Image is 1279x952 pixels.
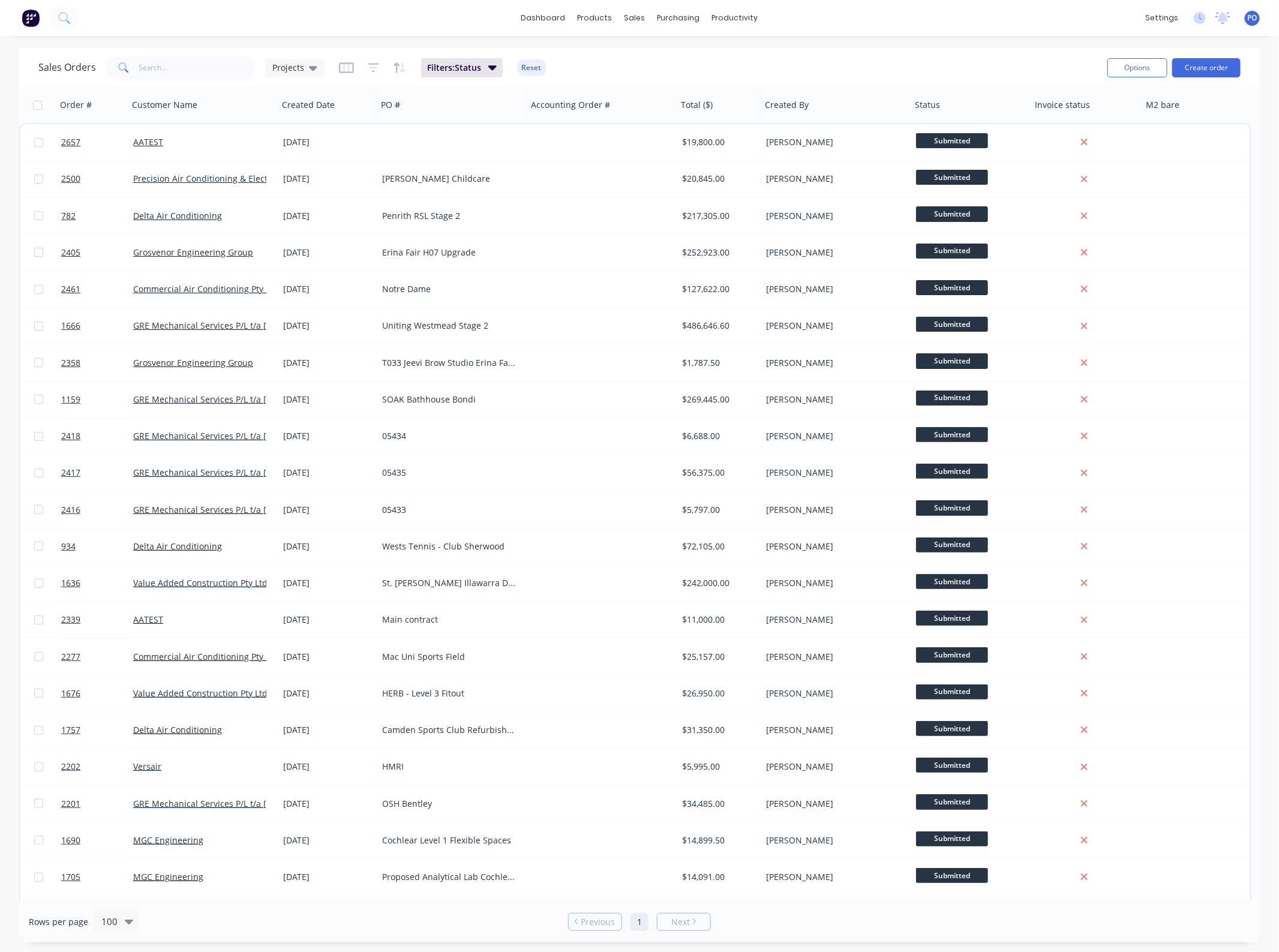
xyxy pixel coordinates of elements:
span: Rows per page [29,916,88,928]
a: Value Added Construction Pty Ltd [133,577,268,588]
a: GRE Mechanical Services P/L t/a [PERSON_NAME] & [PERSON_NAME] [133,320,409,331]
div: $20,845.00 [682,173,753,185]
span: Submitted [916,684,988,699]
button: Create order [1172,58,1241,77]
span: Submitted [916,170,988,185]
span: 2202 [61,761,80,773]
div: settings [1139,9,1184,27]
div: $31,350.00 [682,724,753,736]
span: 2358 [61,357,80,369]
div: [DATE] [283,724,373,736]
a: Grosvenor Engineering Group [133,357,253,368]
a: MGC Engineering [133,834,203,846]
a: Precision Air Conditioning & Electrical Pty Ltd [133,173,314,184]
span: 1705 [61,871,80,883]
span: Submitted [916,831,988,846]
span: Filters: Status [427,62,481,74]
div: 05435 [382,467,515,479]
a: Commercial Air Conditioning Pty Ltd [133,651,278,662]
div: [DATE] [283,540,373,552]
div: $72,105.00 [682,540,753,552]
div: $19,800.00 [682,136,753,148]
div: $25,157.00 [682,651,753,663]
div: [DATE] [283,798,373,810]
div: [PERSON_NAME] [766,136,899,148]
div: [DATE] [283,320,373,332]
div: $127,622.00 [682,283,753,295]
a: 2277 [61,639,133,675]
a: dashboard [515,9,572,27]
a: 2657 [61,124,133,160]
div: $56,375.00 [682,467,753,479]
div: [PERSON_NAME] Childcare [382,173,515,185]
div: [PERSON_NAME] [766,320,899,332]
div: [PERSON_NAME] [766,834,899,846]
div: Mac Uni Sports Field [382,651,515,663]
a: Versair [133,761,161,772]
div: purchasing [651,9,706,27]
div: HERB - Level 3 Fitout [382,687,515,699]
a: GRE Mechanical Services P/L t/a [PERSON_NAME] & [PERSON_NAME] [133,430,409,442]
a: 2461 [61,271,133,307]
a: Grosvenor Engineering Group [133,247,253,258]
a: 2201 [61,786,133,822]
div: Created By [765,99,809,111]
div: $217,305.00 [682,210,753,222]
div: T033 Jeevi Brow Studio Erina Fair MKD1122510 [382,357,515,369]
div: $6,688.00 [682,430,753,442]
span: Submitted [916,721,988,736]
span: Next [671,916,690,928]
div: [DATE] [283,504,373,516]
div: $5,995.00 [682,761,753,773]
span: PO [1248,13,1257,23]
span: 934 [61,540,76,552]
div: Customer Name [132,99,197,111]
div: [PERSON_NAME] [766,504,899,516]
span: Submitted [916,206,988,221]
span: Submitted [916,500,988,515]
a: GRE Mechanical Services P/L t/a [PERSON_NAME] & [PERSON_NAME] [133,394,409,405]
span: Submitted [916,758,988,773]
div: $1,787.50 [682,357,753,369]
div: [PERSON_NAME] [766,577,899,589]
span: 2418 [61,430,80,442]
a: 2358 [61,345,133,381]
img: Factory [22,9,40,27]
div: Total ($) [681,99,713,111]
div: [DATE] [283,687,373,699]
a: GRE Mechanical Services P/L t/a [PERSON_NAME] & [PERSON_NAME] [133,798,409,809]
a: 782 [61,198,133,234]
div: Accounting Order # [531,99,610,111]
div: OSH Bentley [382,798,515,810]
a: Next page [657,916,710,928]
span: Submitted [916,574,988,589]
div: $269,445.00 [682,394,753,406]
span: 1757 [61,724,80,736]
a: Delta Air Conditioning [133,540,222,552]
div: [DATE] [283,283,373,295]
div: [DATE] [283,357,373,369]
span: 2277 [61,651,80,663]
div: [DATE] [283,834,373,846]
div: Status [915,99,940,111]
input: Search... [139,56,256,80]
a: 1636 [61,565,133,601]
div: M2 bare [1146,99,1179,111]
span: 2201 [61,798,80,810]
div: [DATE] [283,430,373,442]
span: Submitted [916,794,988,809]
a: 1676 [61,675,133,711]
div: [PERSON_NAME] [766,210,899,222]
div: Main contract [382,614,515,626]
div: [PERSON_NAME] [766,871,899,883]
span: 1690 [61,834,80,846]
div: [PERSON_NAME] [766,687,899,699]
div: [PERSON_NAME] [766,724,899,736]
a: AATEST [133,614,163,625]
div: sales [619,9,651,27]
div: [PERSON_NAME] [766,614,899,626]
h1: Sales Orders [38,62,96,73]
div: [DATE] [283,614,373,626]
a: 934 [61,528,133,564]
div: [PERSON_NAME] [766,394,899,406]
